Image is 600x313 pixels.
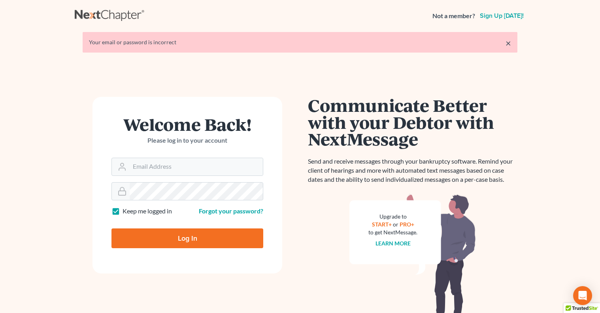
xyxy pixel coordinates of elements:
div: Open Intercom Messenger [573,286,592,305]
input: Log In [111,228,263,248]
strong: Not a member? [432,11,475,21]
input: Email Address [130,158,263,175]
a: × [506,38,511,48]
span: or [393,221,398,228]
h1: Welcome Back! [111,116,263,133]
label: Keep me logged in [123,207,172,216]
a: Learn more [375,240,411,247]
p: Send and receive messages through your bankruptcy software. Remind your client of hearings and mo... [308,157,517,184]
a: Sign up [DATE]! [478,13,525,19]
div: Upgrade to [368,213,417,221]
a: START+ [372,221,392,228]
div: Your email or password is incorrect [89,38,511,46]
a: Forgot your password? [199,207,263,215]
div: to get NextMessage. [368,228,417,236]
a: PRO+ [400,221,414,228]
h1: Communicate Better with your Debtor with NextMessage [308,97,517,147]
p: Please log in to your account [111,136,263,145]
